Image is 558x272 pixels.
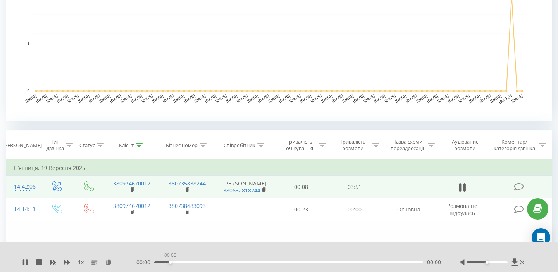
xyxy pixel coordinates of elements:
td: [PERSON_NAME] [215,176,275,198]
div: 00:00 [163,250,178,261]
div: Open Intercom Messenger [532,228,550,247]
div: Тип дзвінка [46,139,64,152]
text: [DATE] [77,94,90,103]
text: [DATE] [394,94,407,103]
text: [DATE] [437,94,449,103]
text: [DATE] [67,94,79,103]
text: [DATE] [257,94,270,103]
text: 1 [27,41,29,45]
div: 14:42:06 [14,179,33,194]
text: 19.09.25 [498,94,513,105]
span: - 00:00 [134,258,154,266]
text: [DATE] [98,94,111,103]
text: [DATE] [162,94,175,103]
text: [DATE] [204,94,217,103]
text: [DATE] [120,94,133,103]
text: [DATE] [341,94,354,103]
div: Тривалість очікування [282,139,317,152]
text: [DATE] [46,94,59,103]
text: [DATE] [88,94,101,103]
td: П’ятниця, 19 Вересня 2025 [6,160,552,176]
text: [DATE] [511,94,524,103]
div: [PERSON_NAME] [3,142,42,149]
text: [DATE] [246,94,259,103]
text: [DATE] [405,94,418,103]
text: [DATE] [130,94,143,103]
div: 14:14:13 [14,202,33,217]
text: [DATE] [447,94,460,103]
text: [DATE] [320,94,333,103]
text: [DATE] [289,94,301,103]
text: [DATE] [141,94,153,103]
text: [DATE] [384,94,396,103]
td: 03:51 [328,176,381,198]
div: Аудіозапис розмови [444,139,486,152]
div: Бізнес номер [166,142,198,149]
div: Коментар/категорія дзвінка [492,139,537,152]
text: [DATE] [267,94,280,103]
a: 380632818244 [223,187,260,194]
a: 380974670012 [113,180,150,187]
text: [DATE] [352,94,365,103]
text: [DATE] [35,94,48,103]
span: Розмова не відбулась [447,202,477,217]
text: [DATE] [215,94,227,103]
div: Accessibility label [169,261,172,264]
div: Клієнт [119,142,134,149]
div: Статус [79,142,95,149]
text: [DATE] [426,94,439,103]
text: [DATE] [278,94,291,103]
td: Основна [381,198,437,221]
a: 380735838244 [169,180,206,187]
text: [DATE] [225,94,238,103]
text: [DATE] [458,94,470,103]
div: Назва схеми переадресації [388,139,426,152]
a: 380974670012 [113,202,150,210]
text: [DATE] [489,94,502,103]
text: [DATE] [373,94,386,103]
text: [DATE] [363,94,375,103]
span: 1 x [78,258,84,266]
text: [DATE] [415,94,428,103]
text: [DATE] [172,94,185,103]
text: [DATE] [194,94,207,103]
text: [DATE] [183,94,196,103]
text: 0 [27,89,29,93]
text: [DATE] [56,94,69,103]
td: 00:08 [275,176,328,198]
div: Співробітник [224,142,255,149]
text: [DATE] [152,94,164,103]
text: [DATE] [331,94,344,103]
div: Accessibility label [486,261,489,264]
text: [DATE] [299,94,312,103]
td: 00:23 [275,198,328,221]
a: 380738483093 [169,202,206,210]
text: [DATE] [468,94,481,103]
text: [DATE] [109,94,122,103]
td: 00:00 [328,198,381,221]
div: Тривалість розмови [335,139,370,152]
text: [DATE] [479,94,492,103]
text: [DATE] [24,94,37,103]
text: [DATE] [236,94,249,103]
span: 00:00 [427,258,441,266]
text: [DATE] [310,94,323,103]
